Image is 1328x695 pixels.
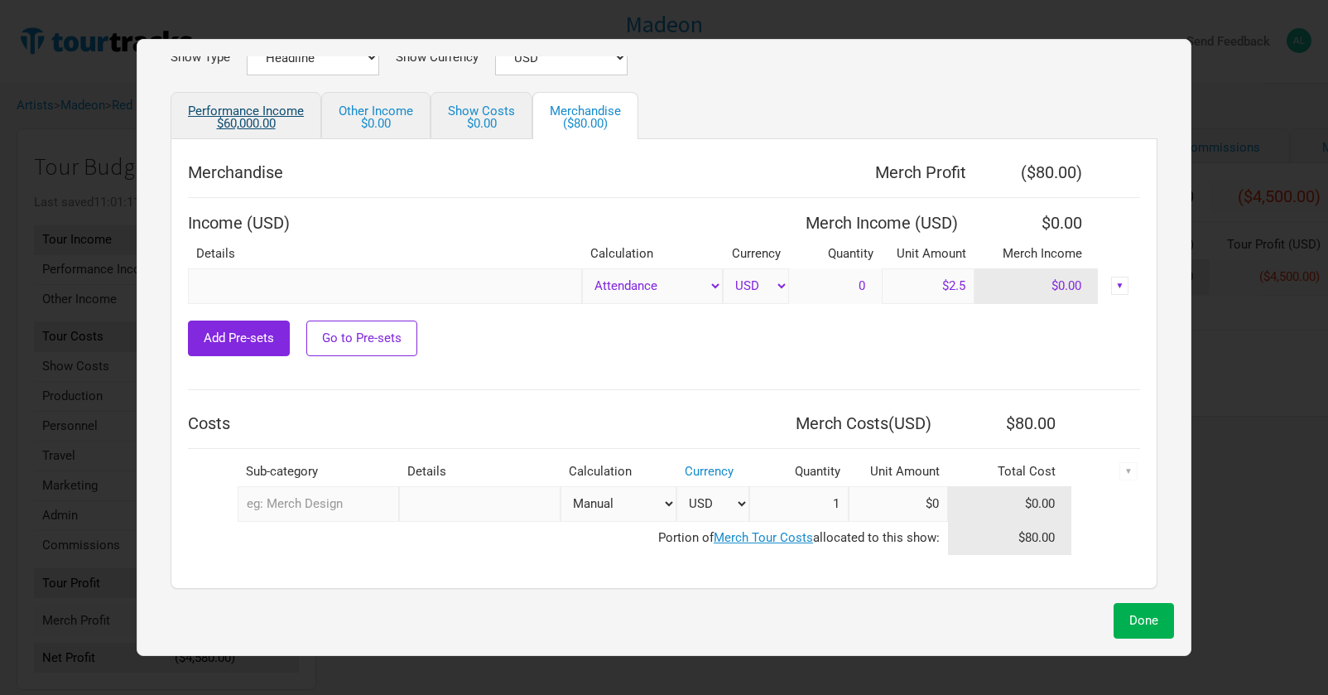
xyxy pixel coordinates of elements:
[974,239,1099,268] th: Merch Income
[859,278,882,293] span: 0
[339,118,413,130] div: $0.00
[685,464,734,479] a: Currency
[396,51,479,64] label: Show Currency
[188,118,304,130] div: $60,000.00
[238,486,399,522] input: eg: Merch Design
[749,407,948,440] th: Merch Costs ( USD )
[188,413,230,433] span: Costs
[714,530,813,545] a: Merch Tour Costs
[306,321,417,356] button: Go to Pre-sets
[322,331,402,345] span: Go to Pre-sets
[974,206,1099,239] th: $0.00
[1129,613,1158,628] span: Done
[948,522,1072,555] td: $80.00
[882,239,974,268] th: Unit Amount
[1114,603,1174,639] button: Done
[188,156,589,189] th: Merchandise
[188,321,290,356] button: Add Pre-sets
[561,457,676,486] th: Calculation
[948,407,1072,440] th: $80.00
[589,156,974,189] th: Merch Profit
[171,51,230,64] label: Show Type
[188,206,789,239] th: Income ( USD )
[789,206,974,239] th: Merch Income ( USD )
[974,156,1099,189] th: ($80.00)
[532,92,638,139] a: Merchandise($80.00)
[658,530,940,545] span: Portion of allocated to this show:
[431,92,532,139] a: Show Costs$0.00
[171,92,321,139] a: Performance Income$60,000.00
[948,486,1072,522] td: $0.00
[448,118,515,130] div: $0.00
[882,268,974,304] input: per head
[723,239,789,268] th: Currency
[321,92,431,139] a: Other Income$0.00
[974,268,1099,304] td: $0.00
[749,457,849,486] th: Quantity
[399,457,561,486] th: Details
[582,239,723,268] th: Calculation
[1119,462,1138,480] div: ▼
[204,331,274,345] span: Add Pre-sets
[1111,277,1129,295] div: ▼
[948,457,1072,486] th: Total Cost
[849,457,948,486] th: Unit Amount
[789,239,882,268] th: Quantity
[238,457,399,486] th: Sub-category
[188,239,582,268] th: Details
[550,118,621,130] div: ($80.00)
